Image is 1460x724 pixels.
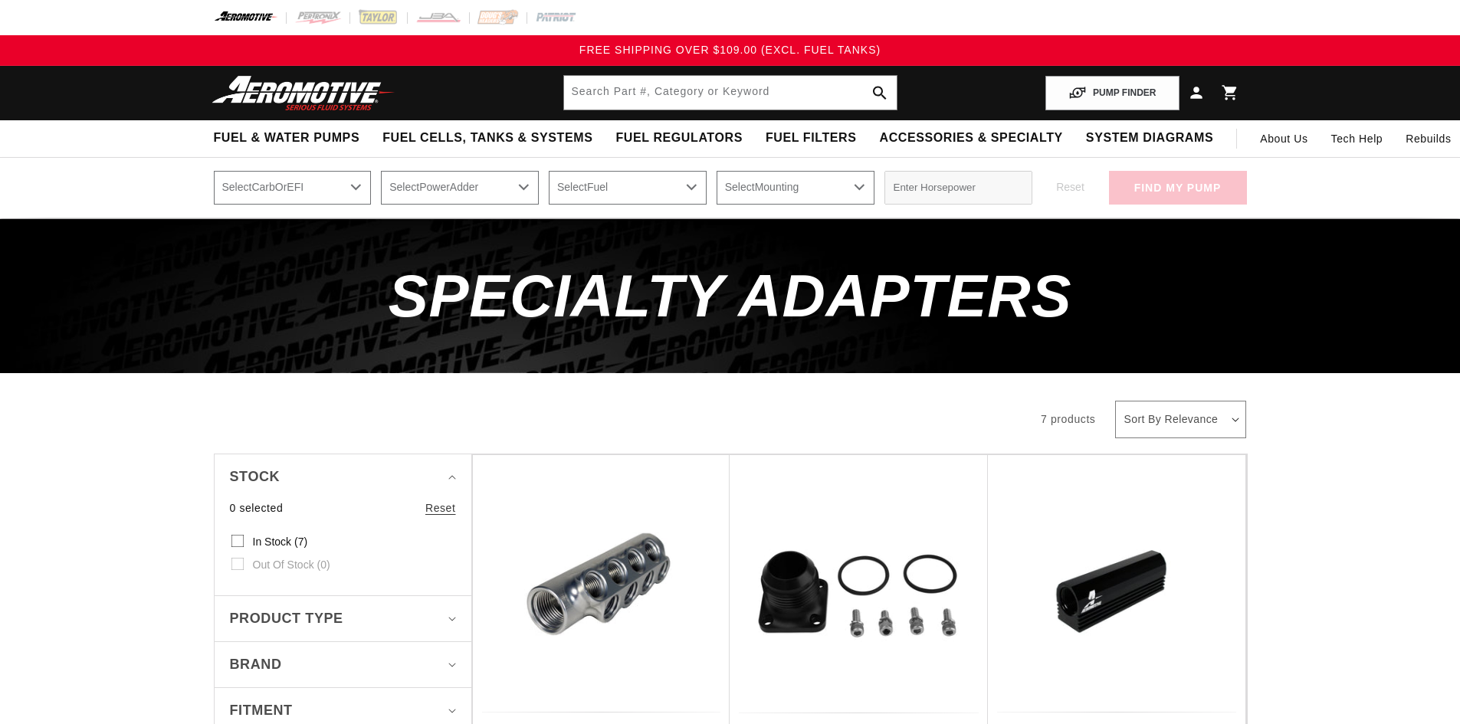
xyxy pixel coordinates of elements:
[202,120,372,156] summary: Fuel & Water Pumps
[1086,130,1213,146] span: System Diagrams
[880,130,1063,146] span: Accessories & Specialty
[1331,130,1383,147] span: Tech Help
[389,262,1071,329] span: Specialty Adapters
[766,130,857,146] span: Fuel Filters
[425,500,456,516] a: Reset
[214,171,372,205] select: CarbOrEFI
[230,608,343,630] span: Product type
[381,171,539,205] select: PowerAdder
[208,75,399,111] img: Aeromotive
[1260,133,1307,145] span: About Us
[382,130,592,146] span: Fuel Cells, Tanks & Systems
[884,171,1032,205] input: Enter Horsepower
[230,596,456,641] summary: Product type (0 selected)
[604,120,753,156] summary: Fuel Regulators
[253,558,330,572] span: Out of stock (0)
[549,171,707,205] select: Fuel
[253,535,308,549] span: In stock (7)
[1074,120,1225,156] summary: System Diagrams
[230,642,456,687] summary: Brand (0 selected)
[1045,76,1179,110] button: PUMP FINDER
[230,454,456,500] summary: Stock (0 selected)
[717,171,874,205] select: Mounting
[230,500,284,516] span: 0 selected
[1041,413,1095,425] span: 7 products
[579,44,881,56] span: FREE SHIPPING OVER $109.00 (EXCL. FUEL TANKS)
[564,76,897,110] input: Search by Part Number, Category or Keyword
[214,130,360,146] span: Fuel & Water Pumps
[863,76,897,110] button: search button
[868,120,1074,156] summary: Accessories & Specialty
[230,699,293,722] span: Fitment
[615,130,742,146] span: Fuel Regulators
[1406,130,1451,147] span: Rebuilds
[371,120,604,156] summary: Fuel Cells, Tanks & Systems
[754,120,868,156] summary: Fuel Filters
[1320,120,1395,157] summary: Tech Help
[1248,120,1319,157] a: About Us
[230,466,281,488] span: Stock
[230,654,282,676] span: Brand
